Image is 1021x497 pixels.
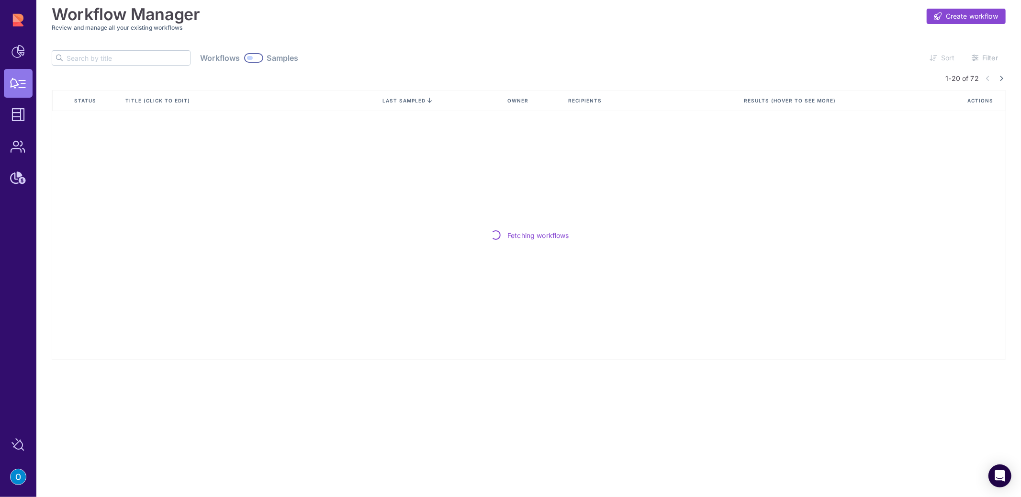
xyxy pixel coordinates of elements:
h3: Review and manage all your existing workflows [52,24,1006,31]
span: Results (Hover to see more) [744,97,838,104]
span: Filter [982,53,998,63]
div: Open Intercom Messenger [988,464,1011,487]
span: Fetching workflows [507,230,569,240]
span: Create workflow [946,11,998,21]
span: Title (click to edit) [125,97,192,104]
input: Search by title [67,51,190,65]
span: Actions [967,97,995,104]
img: account-photo [11,469,26,485]
span: 1-20 of 72 [946,73,979,83]
span: Recipients [568,97,604,104]
span: Workflows [200,53,240,63]
span: last sampled [383,98,426,103]
span: Samples [267,53,299,63]
span: Owner [508,97,531,104]
span: Status [74,97,98,104]
h1: Workflow Manager [52,5,200,24]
